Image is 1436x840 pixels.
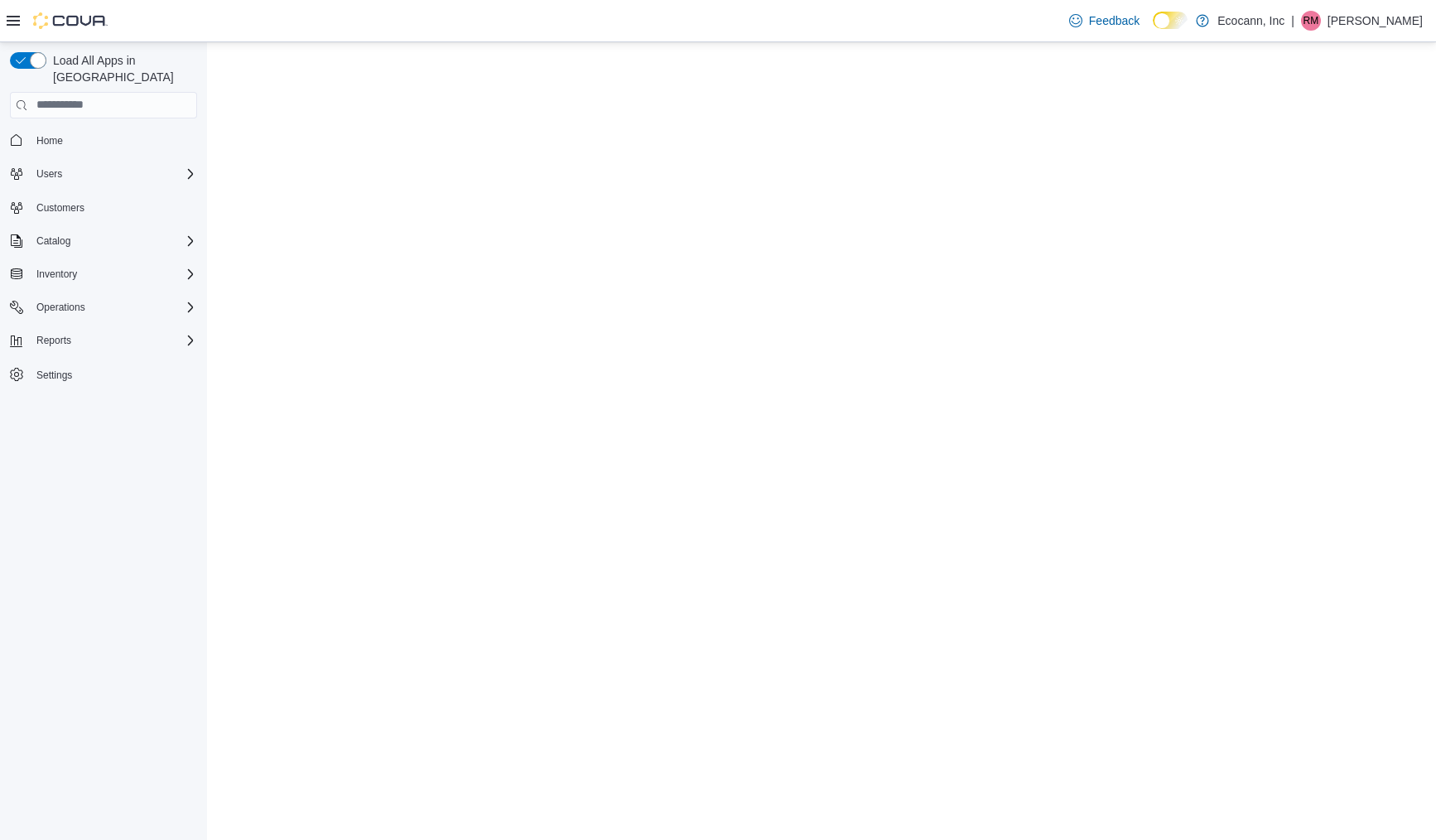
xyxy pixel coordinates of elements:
[30,331,197,350] span: Reports
[30,130,197,151] span: Home
[1089,12,1140,29] span: Feedback
[30,365,79,385] a: Settings
[36,234,70,248] span: Catalog
[30,197,197,218] span: Customers
[30,297,197,317] span: Operations
[3,296,204,319] button: Operations
[36,268,77,281] span: Inventory
[46,52,197,85] span: Load All Apps in [GEOGRAPHIC_DATA]
[30,231,77,251] button: Catalog
[3,263,204,286] button: Inventory
[3,229,204,253] button: Catalog
[1063,4,1146,37] a: Feedback
[1153,29,1154,30] span: Dark Mode
[33,12,108,29] img: Cova
[36,201,84,215] span: Customers
[3,196,204,220] button: Customers
[36,134,63,147] span: Home
[36,301,85,314] span: Operations
[30,231,197,251] span: Catalog
[10,122,197,430] nav: Complex example
[1291,11,1294,31] p: |
[1303,11,1319,31] span: RM
[36,369,72,382] span: Settings
[3,362,204,386] button: Settings
[3,128,204,152] button: Home
[36,167,62,181] span: Users
[36,334,71,347] span: Reports
[30,264,84,284] button: Inventory
[30,131,70,151] a: Home
[1328,11,1423,31] p: [PERSON_NAME]
[1301,11,1321,31] div: Ray Markland
[1153,12,1188,29] input: Dark Mode
[30,297,92,317] button: Operations
[30,164,69,184] button: Users
[30,364,197,384] span: Settings
[1217,11,1284,31] p: Ecocann, Inc
[3,162,204,186] button: Users
[30,198,91,218] a: Customers
[3,329,204,352] button: Reports
[30,331,78,350] button: Reports
[30,264,197,284] span: Inventory
[30,164,197,184] span: Users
